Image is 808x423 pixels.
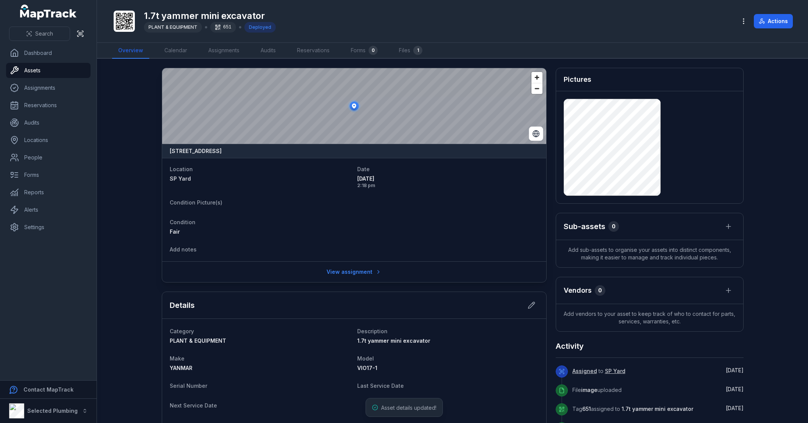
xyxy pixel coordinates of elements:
[357,175,539,189] time: 5/5/2025, 2:18:17 PM
[556,341,584,351] h2: Activity
[6,167,91,183] a: Forms
[6,185,91,200] a: Reports
[158,43,193,59] a: Calendar
[170,175,351,183] a: SP Yard
[608,221,619,232] div: 0
[357,183,539,189] span: 2:18 pm
[357,175,539,183] span: [DATE]
[357,355,374,362] span: Model
[23,386,73,393] strong: Contact MapTrack
[170,337,226,344] span: PLANT & EQUIPMENT
[35,30,53,37] span: Search
[322,265,386,279] a: View assignment
[572,368,625,374] span: to
[148,24,197,30] span: PLANT & EQUIPMENT
[170,147,222,155] strong: [STREET_ADDRESS]
[170,328,194,334] span: Category
[162,68,546,144] canvas: Map
[6,220,91,235] a: Settings
[531,83,542,94] button: Zoom out
[726,405,744,411] span: [DATE]
[170,228,180,235] span: Fair
[357,365,377,371] span: VIO17-1
[556,240,743,267] span: Add sub-assets to organise your assets into distinct components, making it easier to manage and t...
[170,300,195,311] h2: Details
[6,80,91,95] a: Assignments
[369,46,378,55] div: 0
[564,285,592,296] h3: Vendors
[20,5,77,20] a: MapTrack
[726,367,744,373] time: 5/5/2025, 2:18:17 PM
[726,386,744,392] span: [DATE]
[6,45,91,61] a: Dashboard
[291,43,336,59] a: Reservations
[564,74,591,85] h3: Pictures
[170,402,217,409] span: Next Service Date
[6,202,91,217] a: Alerts
[726,367,744,373] span: [DATE]
[6,98,91,113] a: Reservations
[170,382,207,389] span: Serial Number
[170,199,222,206] span: Condition Picture(s)
[9,27,70,41] button: Search
[605,367,625,375] a: SP Yard
[582,406,591,412] span: 651
[170,365,192,371] span: YANMAR
[170,355,184,362] span: Make
[202,43,245,59] a: Assignments
[726,386,744,392] time: 5/5/2025, 2:18:07 PM
[381,404,436,411] span: Asset details updated!
[170,166,193,172] span: Location
[170,175,191,182] span: SP Yard
[27,407,78,414] strong: Selected Plumbing
[357,166,370,172] span: Date
[357,328,388,334] span: Description
[556,304,743,331] span: Add vendors to your asset to keep track of who to contact for parts, services, warranties, etc.
[531,72,542,83] button: Zoom in
[413,46,422,55] div: 1
[572,406,693,412] span: Tag assigned to
[170,246,197,253] span: Add notes
[564,221,605,232] h2: Sub-assets
[255,43,282,59] a: Audits
[357,382,404,389] span: Last Service Date
[6,63,91,78] a: Assets
[210,22,236,33] div: 651
[393,43,428,59] a: Files1
[595,285,605,296] div: 0
[6,115,91,130] a: Audits
[572,387,622,393] span: File uploaded
[357,337,430,344] span: 1.7t yammer mini excavator
[6,133,91,148] a: Locations
[754,14,793,28] button: Actions
[572,367,597,375] a: Assigned
[726,405,744,411] time: 5/5/2025, 2:17:50 PM
[622,406,693,412] span: 1.7t yammer mini excavator
[581,387,597,393] span: image
[529,126,543,141] button: Switch to Satellite View
[144,10,276,22] h1: 1.7t yammer mini excavator
[112,43,149,59] a: Overview
[345,43,384,59] a: Forms0
[244,22,276,33] div: Deployed
[6,150,91,165] a: People
[170,219,195,225] span: Condition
